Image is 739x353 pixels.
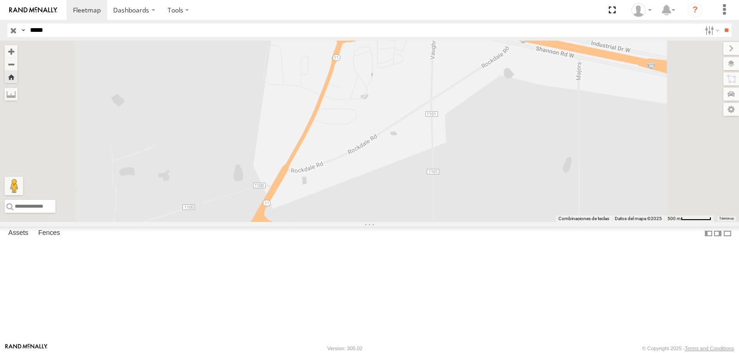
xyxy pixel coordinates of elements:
[5,45,18,58] button: Zoom in
[685,346,734,351] a: Terms and Conditions
[34,227,65,240] label: Fences
[19,24,27,37] label: Search Query
[5,71,18,83] button: Zoom Home
[5,177,23,195] button: Arrastra al hombrecito al mapa para abrir Street View
[9,7,57,13] img: rand-logo.svg
[723,227,732,240] label: Hide Summary Table
[4,227,33,240] label: Assets
[327,346,363,351] div: Version: 305.02
[713,227,722,240] label: Dock Summary Table to the Right
[5,344,48,353] a: Visit our Website
[558,215,609,222] button: Combinaciones de teclas
[628,3,655,17] div: Miguel Cantu
[615,216,662,221] span: Datos del mapa ©2025
[701,24,721,37] label: Search Filter Options
[5,88,18,101] label: Measure
[665,215,714,222] button: Escala del mapa: 500 m por 62 píxeles
[719,217,734,221] a: Términos
[704,227,713,240] label: Dock Summary Table to the Left
[642,346,734,351] div: © Copyright 2025 -
[667,216,681,221] span: 500 m
[688,3,703,18] i: ?
[723,103,739,116] label: Map Settings
[5,58,18,71] button: Zoom out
